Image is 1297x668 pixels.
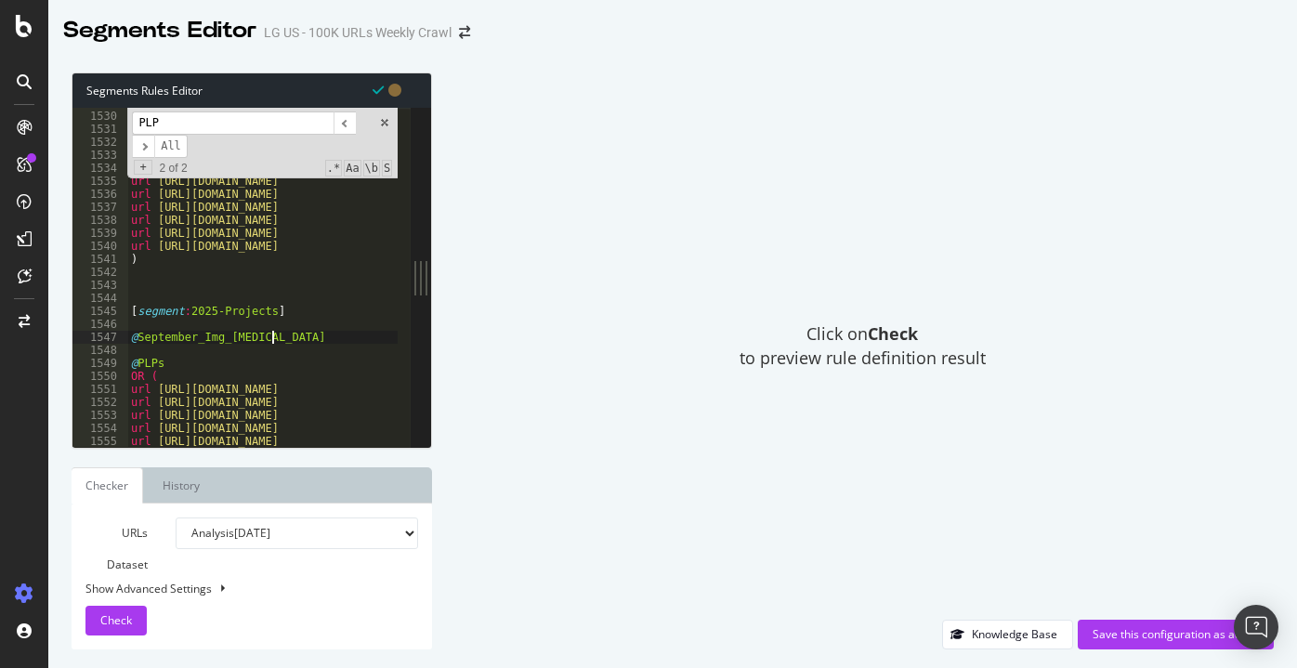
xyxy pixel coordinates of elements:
a: History [148,467,215,504]
div: Knowledge Base [972,626,1057,642]
span: ​ [334,111,356,135]
div: Segments Editor [63,15,256,46]
span: ​ [132,135,154,158]
strong: Check [868,322,918,345]
span: 2 of 2 [152,162,195,175]
div: LG US - 100K URLs Weekly Crawl [264,23,452,42]
div: Show Advanced Settings [72,581,404,596]
span: Check [100,612,132,628]
span: Whole Word Search [363,160,380,177]
button: Knowledge Base [942,620,1073,649]
div: 1536 [72,188,128,201]
div: 1554 [72,422,128,435]
div: 1530 [72,110,128,123]
label: URLs Dataset [72,517,162,581]
div: 1538 [72,214,128,227]
div: Open Intercom Messenger [1234,605,1278,649]
span: Syntax is valid [373,81,384,98]
div: arrow-right-arrow-left [459,26,470,39]
span: CaseSensitive Search [344,160,360,177]
a: Knowledge Base [942,626,1073,642]
div: 1552 [72,396,128,409]
input: Search for [132,111,334,135]
span: RegExp Search [325,160,342,177]
span: Click on to preview rule definition result [740,322,986,370]
div: 1533 [72,149,128,162]
div: 1545 [72,305,128,318]
div: 1543 [72,279,128,292]
div: 1534 [72,162,128,175]
span: Search In Selection [382,160,392,177]
div: 1532 [72,136,128,149]
div: 1541 [72,253,128,266]
div: Save this configuration as active [1093,626,1259,642]
a: Checker [72,467,143,504]
div: 1537 [72,201,128,214]
div: 1539 [72,227,128,240]
div: 1550 [72,370,128,383]
button: Check [85,606,147,635]
div: 1535 [72,175,128,188]
div: 1542 [72,266,128,279]
div: 1547 [72,331,128,344]
div: 1546 [72,318,128,331]
div: 1549 [72,357,128,370]
div: 1531 [72,123,128,136]
div: 1555 [72,435,128,448]
div: 1544 [72,292,128,305]
button: Save this configuration as active [1078,620,1274,649]
span: Toggle Replace mode [134,160,151,175]
div: 1548 [72,344,128,357]
div: 1553 [72,409,128,422]
span: You have unsaved modifications [388,81,401,98]
div: 1551 [72,383,128,396]
div: Segments Rules Editor [72,73,431,108]
div: 1540 [72,240,128,253]
span: Alt-Enter [154,135,188,158]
